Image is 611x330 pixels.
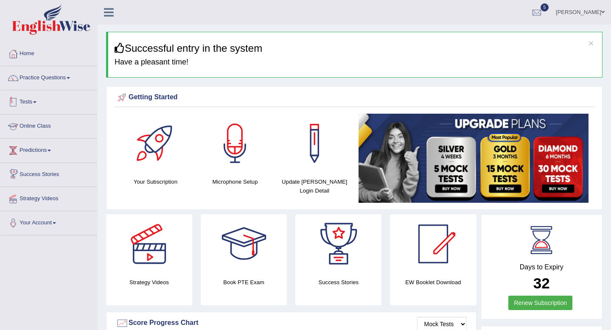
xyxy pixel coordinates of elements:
[199,177,270,186] h4: Microphone Setup
[295,278,381,287] h4: Success Stories
[116,317,467,330] div: Score Progress Chart
[0,90,97,112] a: Tests
[0,115,97,136] a: Online Class
[508,296,572,310] a: Renew Subscription
[116,91,593,104] div: Getting Started
[0,163,97,184] a: Success Stories
[120,177,191,186] h4: Your Subscription
[0,187,97,208] a: Strategy Videos
[115,58,596,67] h4: Have a pleasant time!
[490,263,593,271] h4: Days to Expiry
[0,66,97,87] a: Practice Questions
[589,39,594,48] button: ×
[0,211,97,232] a: Your Account
[0,139,97,160] a: Predictions
[390,278,476,287] h4: EW Booklet Download
[0,42,97,63] a: Home
[115,43,596,54] h3: Successful entry in the system
[541,3,549,11] span: 5
[279,177,350,195] h4: Update [PERSON_NAME] Login Detail
[359,114,589,203] img: small5.jpg
[533,275,550,291] b: 32
[106,278,192,287] h4: Strategy Videos
[201,278,287,287] h4: Book PTE Exam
